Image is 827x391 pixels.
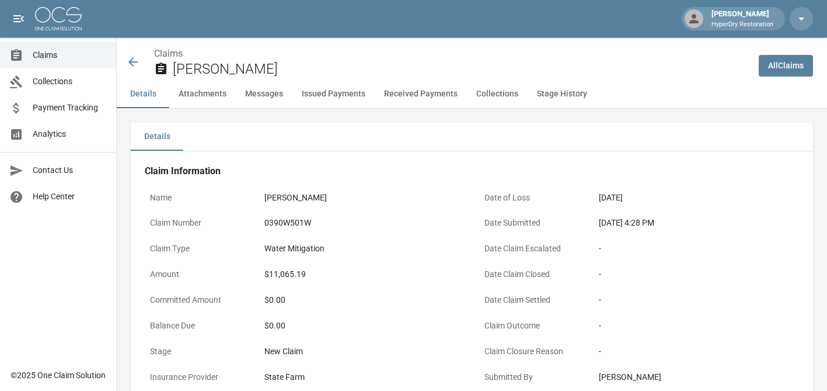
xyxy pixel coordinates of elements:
[33,102,107,114] span: Payment Tracking
[264,217,460,229] div: 0390W501W
[599,268,794,281] div: -
[599,192,794,204] div: [DATE]
[7,7,30,30] button: open drawer
[154,48,183,59] a: Claims
[236,80,292,108] button: Messages
[599,217,794,229] div: [DATE] 4:28 PM
[145,212,250,234] p: Claim Number
[145,340,250,363] p: Stage
[264,243,460,255] div: Water Mitigation
[264,320,460,332] div: $0.00
[711,20,773,30] p: HyperDry Restoration
[145,289,250,312] p: Committed Amount
[479,289,584,312] p: Date Claim Settled
[264,192,460,204] div: [PERSON_NAME]
[479,340,584,363] p: Claim Closure Reason
[145,366,250,389] p: Insurance Provider
[479,237,584,260] p: Date Claim Escalated
[264,294,460,306] div: $0.00
[528,80,596,108] button: Stage History
[11,369,106,381] div: © 2025 One Claim Solution
[33,128,107,140] span: Analytics
[264,371,460,383] div: State Farm
[117,80,827,108] div: anchor tabs
[33,191,107,203] span: Help Center
[479,366,584,389] p: Submitted By
[599,371,794,383] div: [PERSON_NAME]
[599,243,794,255] div: -
[131,123,813,151] div: details tabs
[145,263,250,286] p: Amount
[117,80,169,108] button: Details
[467,80,528,108] button: Collections
[33,75,107,88] span: Collections
[479,186,584,209] p: Date of Loss
[145,314,250,337] p: Balance Due
[599,294,794,306] div: -
[479,314,584,337] p: Claim Outcome
[33,164,107,177] span: Contact Us
[145,165,799,177] h4: Claim Information
[479,212,584,234] p: Date Submitted
[173,61,749,78] h2: [PERSON_NAME]
[264,268,460,281] div: $11,065.19
[145,186,250,209] p: Name
[169,80,236,108] button: Attachments
[145,237,250,260] p: Claim Type
[759,55,813,77] a: AllClaims
[375,80,467,108] button: Received Payments
[154,47,749,61] nav: breadcrumb
[707,8,778,29] div: [PERSON_NAME]
[264,345,460,358] div: New Claim
[292,80,375,108] button: Issued Payments
[33,49,107,61] span: Claims
[479,263,584,286] p: Date Claim Closed
[35,7,82,30] img: ocs-logo-white-transparent.png
[131,123,183,151] button: Details
[599,320,794,332] div: -
[599,345,794,358] div: -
